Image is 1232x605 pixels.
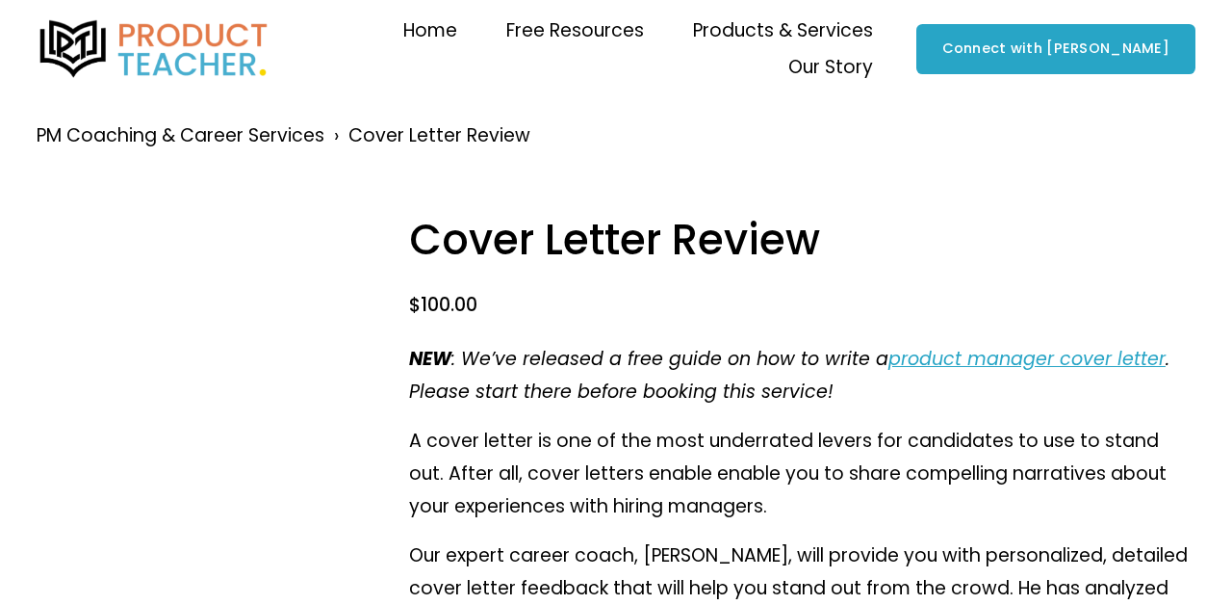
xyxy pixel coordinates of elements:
[409,346,451,372] em: NEW
[693,13,873,49] a: folder dropdown
[409,293,1195,319] div: $100.00
[788,51,873,84] span: Our Story
[348,122,530,148] a: Cover Letter Review
[403,13,457,49] a: Home
[409,210,1195,269] h1: Cover Letter Review
[506,13,644,49] a: folder dropdown
[788,49,873,86] a: folder dropdown
[37,122,324,148] a: PM Coaching & Career Services
[451,346,888,372] em: : We’ve released a free guide on how to write a
[409,425,1195,524] p: A cover letter is one of the most underrated levers for candidates to use to stand out. After all...
[37,20,271,78] img: Product Teacher
[693,14,873,47] span: Products & Services
[916,24,1195,75] a: Connect with [PERSON_NAME]
[888,346,1166,372] a: product manager cover letter
[506,14,644,47] span: Free Resources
